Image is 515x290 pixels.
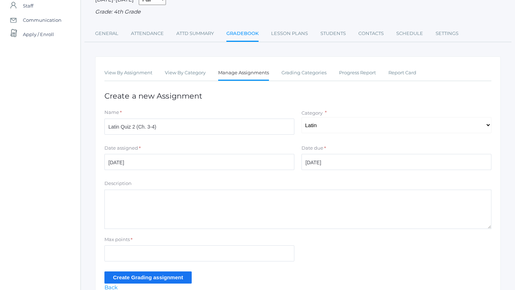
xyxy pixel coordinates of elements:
label: Date due [301,145,323,152]
a: Settings [436,26,458,41]
div: Grade: 4th Grade [95,8,501,16]
label: Category [301,110,323,116]
a: View By Assignment [104,66,152,80]
label: Date assigned [104,145,138,152]
a: Report Card [388,66,416,80]
input: Create Grading assignment [104,271,192,283]
a: Contacts [358,26,384,41]
label: Name [104,109,119,116]
span: Apply / Enroll [23,27,54,41]
a: View By Category [165,66,206,80]
label: Max points [104,236,130,243]
a: General [95,26,118,41]
a: Grading Categories [281,66,327,80]
h1: Create a new Assignment [104,92,491,100]
a: Schedule [396,26,423,41]
span: Communication [23,13,62,27]
a: Lesson Plans [271,26,308,41]
a: Attendance [131,26,164,41]
a: Progress Report [339,66,376,80]
a: Manage Assignments [218,66,269,81]
a: Students [320,26,346,41]
a: Gradebook [226,26,259,42]
label: Description [104,180,132,187]
a: Attd Summary [176,26,214,41]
